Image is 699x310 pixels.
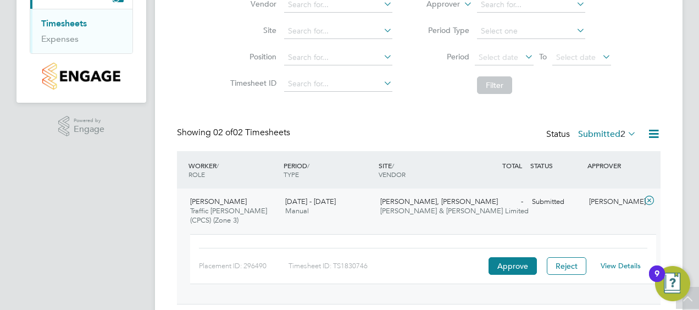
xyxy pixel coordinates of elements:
[379,170,406,179] span: VENDOR
[376,156,471,184] div: SITE
[227,25,276,35] label: Site
[392,161,394,170] span: /
[42,63,120,90] img: countryside-properties-logo-retina.png
[528,193,585,211] div: Submitted
[285,197,336,206] span: [DATE] - [DATE]
[190,206,267,225] span: Traffic [PERSON_NAME] (CPCS) (Zone 3)
[188,170,205,179] span: ROLE
[285,206,309,215] span: Manual
[585,156,642,175] div: APPROVER
[470,193,528,211] div: -
[284,170,299,179] span: TYPE
[227,52,276,62] label: Position
[620,129,625,140] span: 2
[547,257,586,275] button: Reject
[601,261,641,270] a: View Details
[655,266,690,301] button: Open Resource Center, 9 new notifications
[284,24,392,39] input: Search for...
[477,24,585,39] input: Select one
[177,127,292,139] div: Showing
[74,116,104,125] span: Powered by
[213,127,290,138] span: 02 Timesheets
[380,197,498,206] span: [PERSON_NAME], [PERSON_NAME]
[420,52,469,62] label: Period
[284,50,392,65] input: Search for...
[585,193,642,211] div: [PERSON_NAME]
[578,129,636,140] label: Submitted
[213,127,233,138] span: 02 of
[654,274,659,288] div: 9
[477,76,512,94] button: Filter
[380,206,529,215] span: [PERSON_NAME] & [PERSON_NAME] Limited
[289,257,486,275] div: Timesheet ID: TS1830746
[41,18,87,29] a: Timesheets
[479,52,518,62] span: Select date
[528,156,585,175] div: STATUS
[58,116,105,137] a: Powered byEngage
[502,161,522,170] span: TOTAL
[227,78,276,88] label: Timesheet ID
[30,9,132,53] div: Timesheets
[420,25,469,35] label: Period Type
[190,197,247,206] span: [PERSON_NAME]
[199,257,289,275] div: Placement ID: 296490
[546,127,639,142] div: Status
[217,161,219,170] span: /
[536,49,550,64] span: To
[41,34,79,44] a: Expenses
[307,161,309,170] span: /
[74,125,104,134] span: Engage
[186,156,281,184] div: WORKER
[556,52,596,62] span: Select date
[284,76,392,92] input: Search for...
[281,156,376,184] div: PERIOD
[30,63,133,90] a: Go to home page
[489,257,537,275] button: Approve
